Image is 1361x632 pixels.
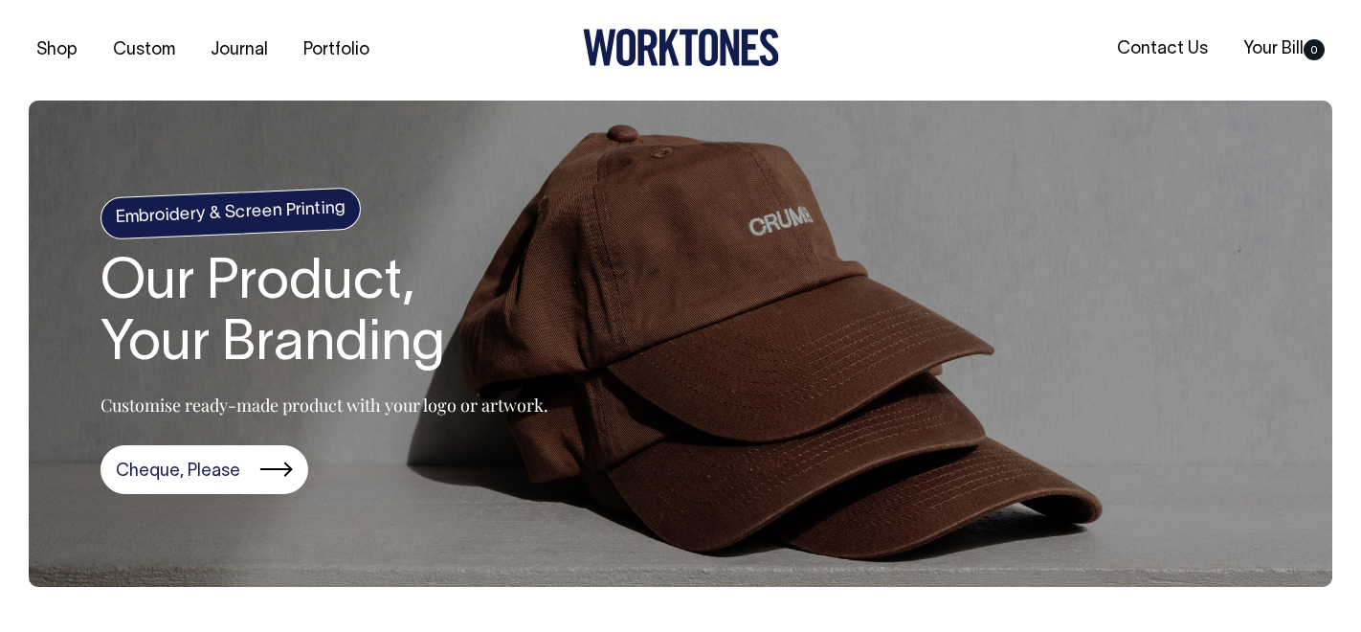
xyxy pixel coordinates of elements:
[1304,39,1325,60] span: 0
[100,188,362,240] h4: Embroidery & Screen Printing
[100,394,548,417] p: Customise ready-made product with your logo or artwork.
[29,34,85,66] a: Shop
[1236,34,1332,65] a: Your Bill0
[203,34,276,66] a: Journal
[296,34,377,66] a: Portfolio
[105,34,183,66] a: Custom
[1109,34,1216,65] a: Contact Us
[100,254,548,376] h1: Our Product, Your Branding
[100,445,308,495] a: Cheque, Please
